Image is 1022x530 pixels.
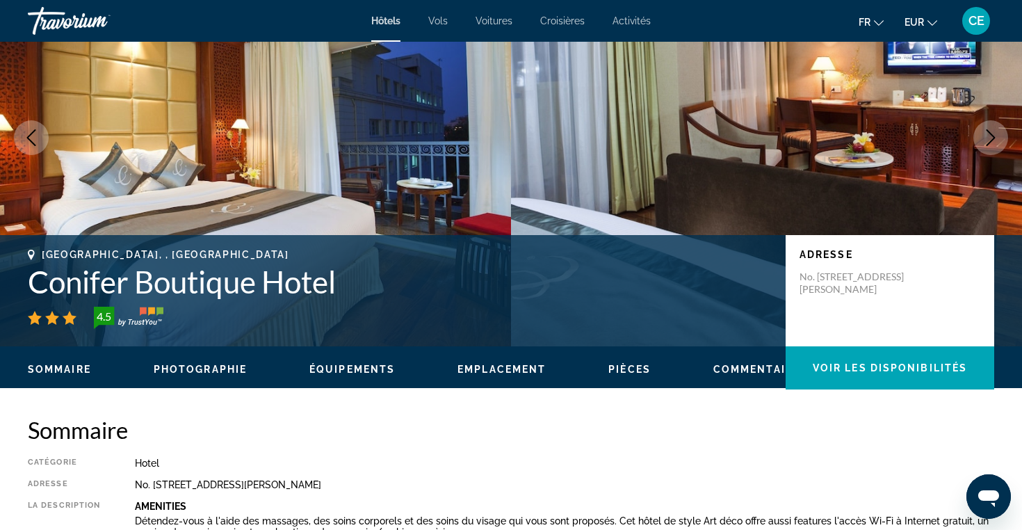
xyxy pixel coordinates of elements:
a: Activités [613,15,651,26]
button: Next image [973,120,1008,155]
div: 4.5 [90,308,117,325]
button: Change language [859,12,884,32]
button: Commentaires [713,363,808,376]
span: Sommaire [28,364,91,375]
p: No. [STREET_ADDRESS][PERSON_NAME] [800,271,911,296]
div: No. [STREET_ADDRESS][PERSON_NAME] [135,479,994,490]
span: Voir les disponibilités [813,362,967,374]
a: Voitures [476,15,512,26]
span: fr [859,17,870,28]
a: Hôtels [371,15,400,26]
button: Previous image [14,120,49,155]
button: Change currency [905,12,937,32]
span: EUR [905,17,924,28]
span: Commentaires [713,364,808,375]
button: Équipements [309,363,395,376]
p: Adresse [800,249,980,260]
span: Équipements [309,364,395,375]
span: CE [968,14,984,28]
button: Photographie [154,363,247,376]
a: Travorium [28,3,167,39]
button: Sommaire [28,363,91,376]
span: Emplacement [457,364,546,375]
div: Catégorie [28,458,100,469]
img: trustyou-badge-hor.svg [94,307,163,329]
b: Amenities [135,501,186,512]
span: Pièces [608,364,651,375]
div: Hotel [135,458,994,469]
button: User Menu [958,6,994,35]
a: Croisières [540,15,585,26]
button: Pièces [608,363,651,376]
h2: Sommaire [28,416,994,444]
a: Vols [428,15,448,26]
button: Emplacement [457,363,546,376]
span: [GEOGRAPHIC_DATA], , [GEOGRAPHIC_DATA] [42,249,289,260]
h1: Conifer Boutique Hotel [28,264,772,300]
div: Adresse [28,479,100,490]
iframe: Bouton de lancement de la fenêtre de messagerie [966,474,1011,519]
span: Photographie [154,364,247,375]
button: Voir les disponibilités [786,346,994,390]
